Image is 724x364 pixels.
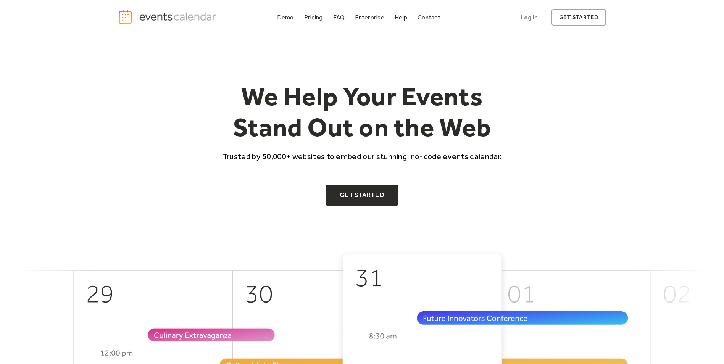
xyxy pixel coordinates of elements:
div: Help [395,15,407,19]
a: Pricing [301,12,326,23]
a: Help [392,12,410,23]
a: Demo [274,12,297,23]
div: Contact [418,15,440,19]
a: Contact [414,12,443,23]
a: Log In [513,9,545,26]
h1: We Help Your Events Stand Out on the Web [216,81,509,143]
a: home [118,9,219,25]
a: get started [551,9,606,26]
div: Enterprise [355,15,384,19]
div: FAQ [333,15,345,19]
a: Enterprise [352,12,387,23]
p: Trusted by 50,000+ websites to embed our stunning, no-code events calendar. [216,151,509,162]
a: FAQ [330,12,348,23]
a: Get Started [326,185,398,206]
div: Demo [277,15,294,19]
div: Pricing [304,15,323,19]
